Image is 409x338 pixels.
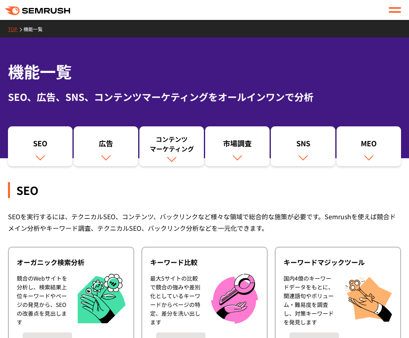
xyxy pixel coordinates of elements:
[23,26,49,32] a: 機能一覧
[78,138,134,152] div: 広告
[12,138,68,152] div: SEO
[209,138,266,152] div: 市場調査
[205,126,270,166] a: 市場調査
[8,126,72,166] a: SEO
[8,26,23,32] a: TOP
[139,126,204,166] a: コンテンツマーケティング
[275,138,331,152] div: SNS
[17,257,125,267] div: オーガニック検索分析
[8,60,401,83] h1: 機能一覧
[337,126,401,166] a: MEO
[74,126,138,166] a: 広告
[143,134,200,153] div: コンテンツ マーケティング
[17,274,70,326] div: 競合のWebサイトを分析し、検索結果上位キーワードやページの発見から、SEOの改善点を見出します
[344,274,392,322] img: キーワードマジックツール
[8,90,401,104] div: SEO、広告、SNS、コンテンツマーケティングをオールインワンで分析
[284,257,392,267] div: キーワードマジックツール
[150,257,259,267] div: キーワード比較
[284,274,337,326] div: 国内4億のキーワードデータをもとに、関連語句やボリューム・難易度を調査し、対策キーワードを発見します
[211,274,258,324] img: キーワード比較
[8,182,401,198] div: SEO
[150,274,203,326] div: 最大5サイトの比較で競合の強みや差別化としているキーワードからページの特定、差分を洗い出します
[341,138,397,152] div: MEO
[8,211,401,234] div: SEOを実行するには、テクニカルSEO、コンテンツ、バックリンクなど様々な領域で総合的な施策が必要です。Semrushを使えば競合ドメイン分析やキーワード調査、テクニカルSEO、バックリンク分析...
[78,274,125,324] img: オーガニック検索分析
[271,126,335,166] a: SNS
